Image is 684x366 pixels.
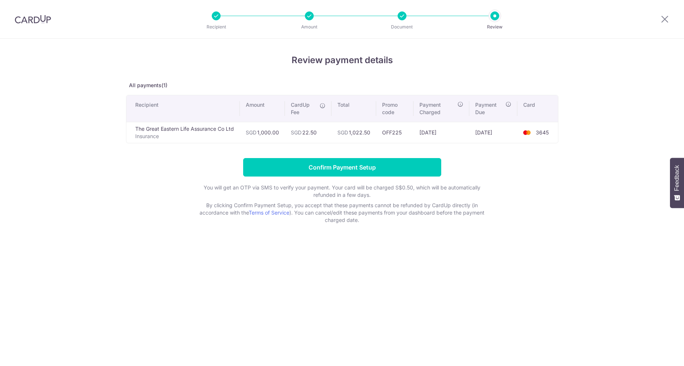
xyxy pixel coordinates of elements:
[194,202,490,224] p: By clicking Confirm Payment Setup, you accept that these payments cannot be refunded by CardUp di...
[674,165,680,191] span: Feedback
[246,129,256,136] span: SGD
[670,158,684,208] button: Feedback - Show survey
[469,122,518,143] td: [DATE]
[517,95,558,122] th: Card
[291,101,316,116] span: CardUp Fee
[126,54,558,67] h4: Review payment details
[126,82,558,89] p: All payments(1)
[126,122,240,143] td: The Great Eastern Life Assurance Co Ltd
[126,95,240,122] th: Recipient
[536,129,549,136] span: 3645
[282,23,337,31] p: Amount
[376,122,414,143] td: OFF225
[240,95,285,122] th: Amount
[376,95,414,122] th: Promo code
[249,209,289,216] a: Terms of Service
[240,122,285,143] td: 1,000.00
[475,101,504,116] span: Payment Due
[337,129,348,136] span: SGD
[636,344,677,362] iframe: Opens a widget where you can find more information
[467,23,522,31] p: Review
[331,122,376,143] td: 1,022.50
[135,133,234,140] p: Insurance
[194,184,490,199] p: You will get an OTP via SMS to verify your payment. Your card will be charged S$0.50, which will ...
[375,23,429,31] p: Document
[291,129,302,136] span: SGD
[414,122,469,143] td: [DATE]
[243,158,441,177] input: Confirm Payment Setup
[189,23,244,31] p: Recipient
[331,95,376,122] th: Total
[15,15,51,24] img: CardUp
[419,101,455,116] span: Payment Charged
[285,122,331,143] td: 22.50
[520,128,534,137] img: <span class="translation_missing" title="translation missing: en.account_steps.new_confirm_form.b...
